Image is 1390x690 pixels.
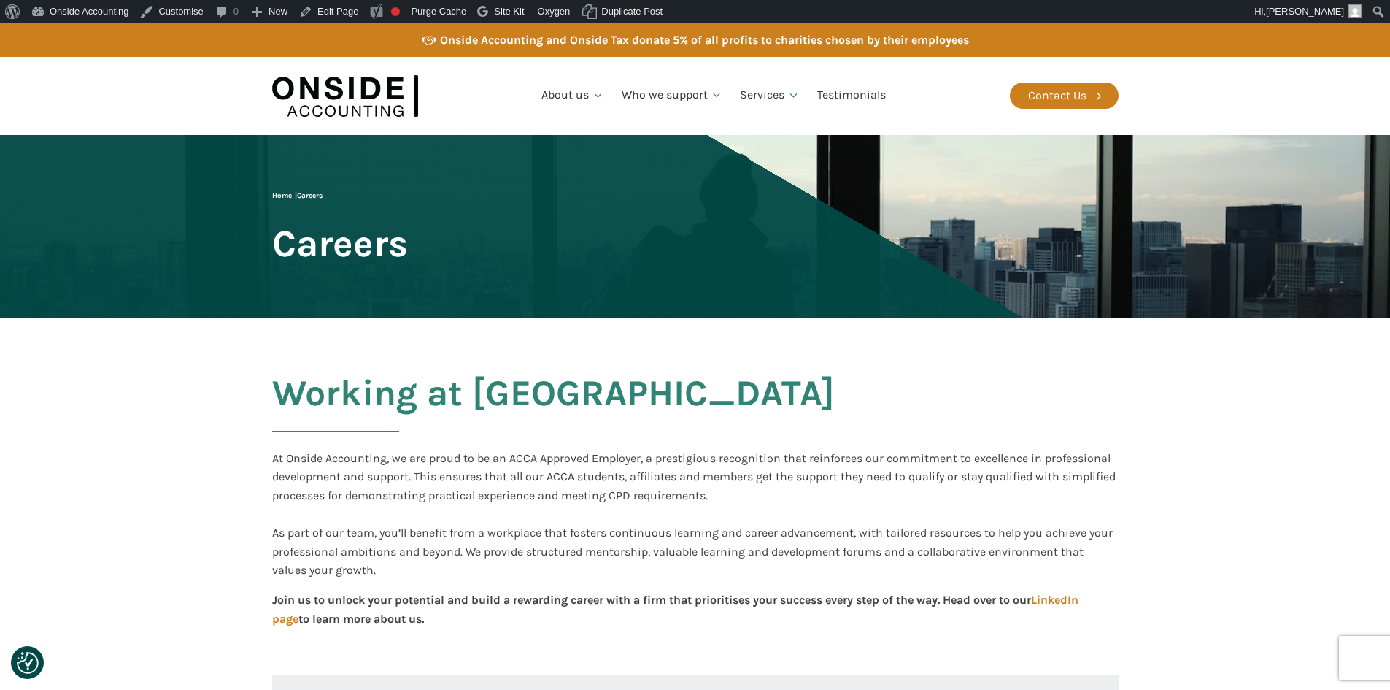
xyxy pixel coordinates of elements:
img: Revisit consent button [17,652,39,674]
span: | [272,191,323,200]
span: Site Kit [494,6,524,17]
div: Contact Us [1028,86,1086,105]
a: About us [533,71,613,120]
a: Services [731,71,808,120]
a: Testimonials [808,71,895,120]
span: [PERSON_NAME] [1266,6,1344,17]
div: Onside Accounting and Onside Tax donate 5% of all profits to charities chosen by their employees [440,31,969,50]
div: Focus keyphrase not set [391,7,400,16]
h2: Working at [GEOGRAPHIC_DATA] [272,373,835,449]
span: Careers [272,223,408,264]
span: Careers [297,191,323,200]
div: At Onside Accounting, we are proud to be an ACCA Approved Employer, a prestigious recognition tha... [272,449,1119,580]
a: LinkedIn page [272,593,1078,626]
a: Contact Us [1010,83,1119,109]
button: Consent Preferences [17,652,39,674]
a: Home [272,191,292,200]
img: Onside Accounting [272,68,418,124]
a: Who we support [613,71,732,120]
div: Join us to unlock your potential and build a rewarding career with a firm that prioritises your s... [272,591,1119,645]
